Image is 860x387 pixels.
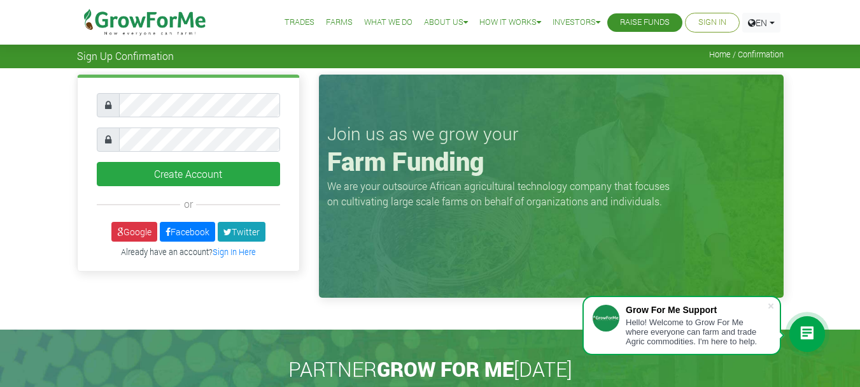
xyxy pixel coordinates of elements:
a: Sign In Here [213,247,256,257]
a: Trades [285,16,314,29]
span: Sign Up Confirmation [77,50,174,62]
div: or [97,196,280,212]
div: Hello! Welcome to Grow For Me where everyone can farm and trade Agric commodities. I'm here to help. [626,318,767,346]
a: Twitter [218,222,265,242]
a: Farms [326,16,353,29]
small: Already have an account? [121,247,256,257]
a: What We Do [364,16,412,29]
a: EN [742,13,780,33]
a: Facebook [160,222,215,242]
h3: Join us as we grow your [327,123,775,145]
div: Grow For Me Support [626,305,767,315]
a: Raise Funds [620,16,670,29]
a: Google [111,222,157,242]
button: Create Account [97,162,280,186]
h1: Farm Funding [327,146,775,177]
a: About Us [424,16,468,29]
p: We are your outsource African agricultural technology company that focuses on cultivating large s... [327,179,677,209]
h2: PARTNER [DATE] [82,357,779,381]
span: Home / Confirmation [709,50,784,59]
a: How it Works [479,16,541,29]
a: Sign In [698,16,726,29]
span: GROW FOR ME [377,355,514,383]
a: Investors [553,16,600,29]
